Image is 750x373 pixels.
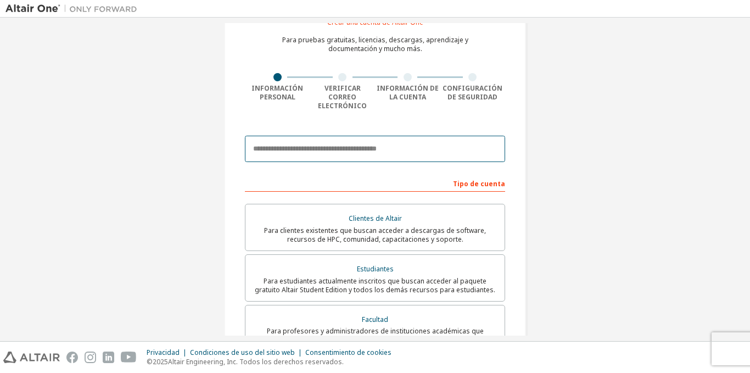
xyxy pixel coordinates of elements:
font: 2025 [153,357,168,366]
font: Privacidad [147,348,180,357]
font: Consentimiento de cookies [305,348,391,357]
img: facebook.svg [66,352,78,363]
font: Facultad [362,315,388,324]
font: © [147,357,153,366]
img: linkedin.svg [103,352,114,363]
font: Clientes de Altair [349,214,402,223]
font: Verificar correo electrónico [318,83,367,110]
font: Para estudiantes actualmente inscritos que buscan acceder al paquete gratuito Altair Student Edit... [255,276,495,294]
font: Para profesores y administradores de instituciones académicas que administran estudiantes y acced... [265,326,485,344]
img: altair_logo.svg [3,352,60,363]
font: Condiciones de uso del sitio web [190,348,295,357]
font: Tipo de cuenta [453,179,505,188]
font: Para pruebas gratuitas, licencias, descargas, aprendizaje y [282,35,468,44]
img: Altair Uno [5,3,143,14]
font: Para clientes existentes que buscan acceder a descargas de software, recursos de HPC, comunidad, ... [264,226,486,244]
img: youtube.svg [121,352,137,363]
font: Información de la cuenta [377,83,439,102]
font: Información personal [251,83,303,102]
font: Configuración de seguridad [443,83,502,102]
font: Altair Engineering, Inc. Todos los derechos reservados. [168,357,344,366]
font: documentación y mucho más. [328,44,422,53]
img: instagram.svg [85,352,96,363]
font: Estudiantes [357,264,394,274]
